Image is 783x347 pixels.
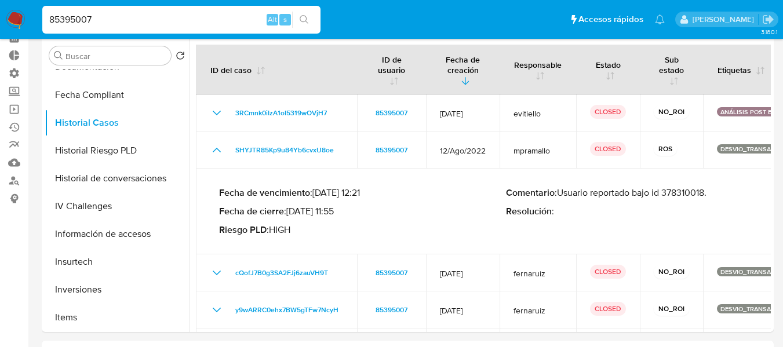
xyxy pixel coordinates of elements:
button: search-icon [292,12,316,28]
input: Buscar [65,51,166,61]
button: Historial de conversaciones [45,165,190,192]
button: Insurtech [45,248,190,276]
a: Notificaciones [655,14,665,24]
span: s [283,14,287,25]
span: 3.160.1 [761,27,777,36]
button: Historial Riesgo PLD [45,137,190,165]
a: Salir [762,13,774,25]
p: zoe.breuer@mercadolibre.com [693,14,758,25]
button: Información de accesos [45,220,190,248]
input: Buscar usuario o caso... [42,12,321,27]
button: Volver al orden por defecto [176,51,185,64]
span: Accesos rápidos [578,13,643,25]
button: Fecha Compliant [45,81,190,109]
span: Alt [268,14,277,25]
button: Buscar [54,51,63,60]
button: Inversiones [45,276,190,304]
button: Items [45,304,190,331]
button: IV Challenges [45,192,190,220]
button: Historial Casos [45,109,190,137]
